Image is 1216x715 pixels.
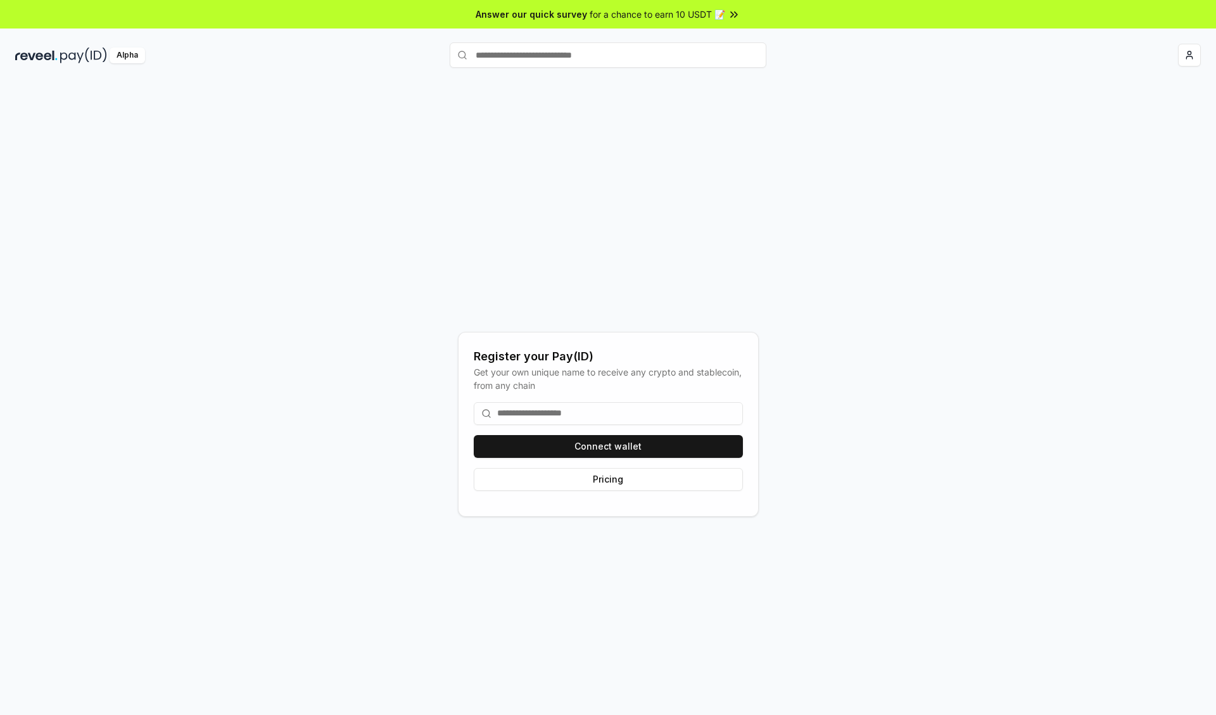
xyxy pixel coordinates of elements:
img: pay_id [60,47,107,63]
button: Pricing [474,468,743,491]
img: reveel_dark [15,47,58,63]
div: Alpha [110,47,145,63]
button: Connect wallet [474,435,743,458]
span: for a chance to earn 10 USDT 📝 [590,8,725,21]
div: Register your Pay(ID) [474,348,743,365]
div: Get your own unique name to receive any crypto and stablecoin, from any chain [474,365,743,392]
span: Answer our quick survey [476,8,587,21]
